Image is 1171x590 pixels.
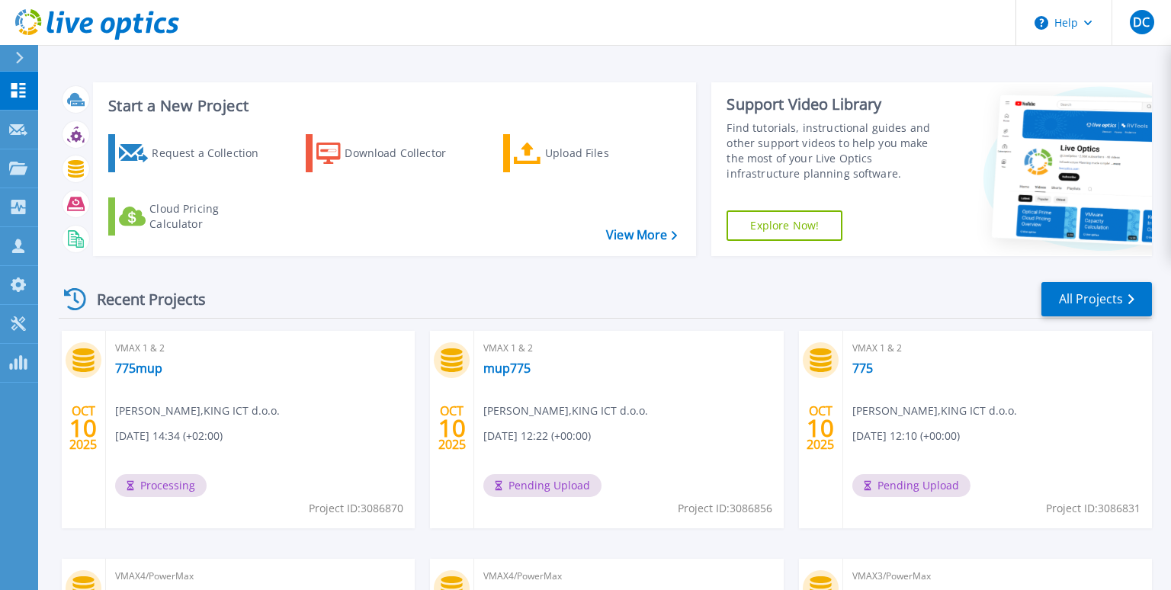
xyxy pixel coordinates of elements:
span: [DATE] 14:34 (+02:00) [115,428,223,444]
a: 775mup [115,361,162,376]
span: 10 [69,422,97,434]
a: Upload Files [503,134,673,172]
span: 10 [438,422,466,434]
a: View More [606,228,677,242]
span: VMAX 1 & 2 [115,340,406,357]
span: [DATE] 12:22 (+00:00) [483,428,591,444]
div: OCT 2025 [69,400,98,456]
a: mup775 [483,361,531,376]
span: Pending Upload [852,474,970,497]
div: Request a Collection [152,138,274,168]
a: Cloud Pricing Calculator [108,197,278,236]
span: DC [1133,16,1150,28]
h3: Start a New Project [108,98,677,114]
span: [PERSON_NAME] , KING ICT d.o.o. [115,402,280,419]
span: Processing [115,474,207,497]
span: [DATE] 12:10 (+00:00) [852,428,960,444]
a: Explore Now! [727,210,842,241]
div: Recent Projects [59,281,226,318]
div: OCT 2025 [438,400,467,456]
div: Cloud Pricing Calculator [149,201,271,232]
div: Download Collector [345,138,467,168]
span: VMAX4/PowerMax [483,568,774,585]
a: Download Collector [306,134,476,172]
div: Find tutorials, instructional guides and other support videos to help you make the most of your L... [727,120,948,181]
a: 775 [852,361,873,376]
div: OCT 2025 [806,400,835,456]
span: Pending Upload [483,474,602,497]
span: VMAX3/PowerMax [852,568,1143,585]
span: 10 [807,422,834,434]
div: Support Video Library [727,95,948,114]
div: Upload Files [545,138,667,168]
span: Project ID: 3086856 [678,500,772,517]
span: VMAX4/PowerMax [115,568,406,585]
span: Project ID: 3086870 [309,500,403,517]
span: Project ID: 3086831 [1046,500,1141,517]
a: Request a Collection [108,134,278,172]
span: VMAX 1 & 2 [852,340,1143,357]
span: VMAX 1 & 2 [483,340,774,357]
span: [PERSON_NAME] , KING ICT d.o.o. [483,402,648,419]
span: [PERSON_NAME] , KING ICT d.o.o. [852,402,1017,419]
a: All Projects [1041,282,1152,316]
